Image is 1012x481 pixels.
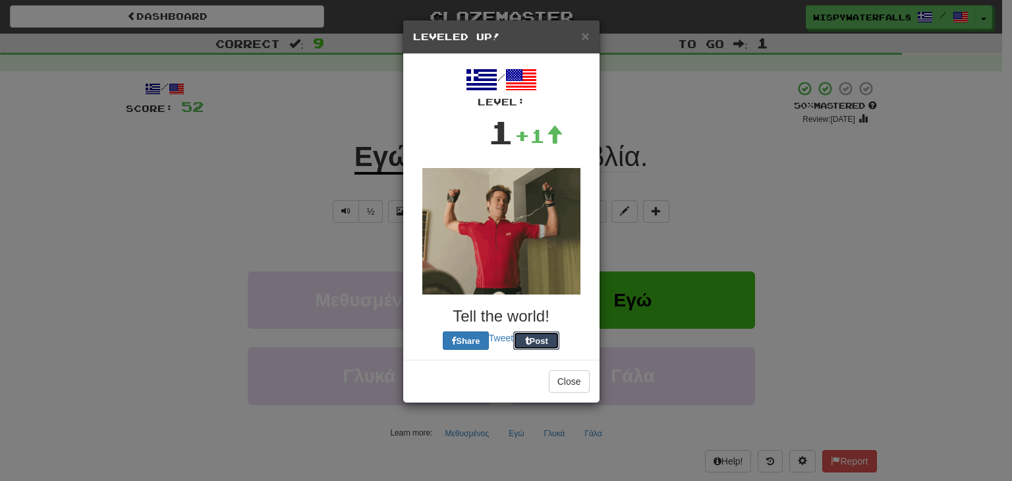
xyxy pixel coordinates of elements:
[443,331,489,350] button: Share
[413,96,590,109] div: Level:
[515,123,563,149] div: +1
[489,333,513,343] a: Tweet
[549,370,590,393] button: Close
[422,168,580,295] img: brad-pitt-eabb8484b0e72233b60fc33baaf1d28f9aa3c16dec737e05e85ed672bd245bc1.gif
[413,30,590,43] h5: Leveled Up!
[513,331,559,350] button: Post
[413,64,590,109] div: /
[581,29,589,43] button: Close
[413,308,590,325] h3: Tell the world!
[581,28,589,43] span: ×
[488,109,515,155] div: 1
